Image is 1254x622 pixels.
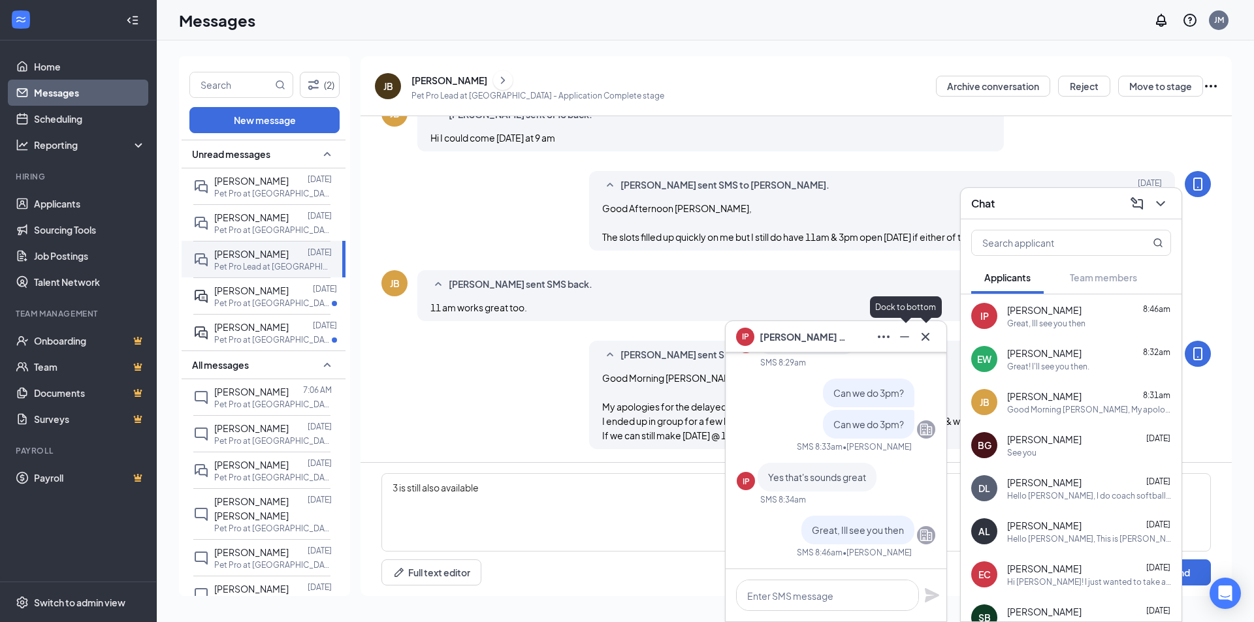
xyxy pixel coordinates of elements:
p: Pet Pro at [GEOGRAPHIC_DATA] [214,559,332,570]
svg: WorkstreamLogo [14,13,27,26]
svg: Collapse [126,14,139,27]
span: [PERSON_NAME] [1007,303,1082,317]
svg: SmallChevronUp [319,357,335,373]
a: Scheduling [34,106,146,132]
a: OnboardingCrown [34,328,146,354]
p: Pet Pro at [GEOGRAPHIC_DATA] [214,399,332,410]
h1: Messages [179,9,255,31]
svg: Plane [924,587,940,603]
a: Job Postings [34,243,146,269]
span: Good Afternoon [PERSON_NAME], The slots filled up quickly on me but I still do have 11am & 3pm op... [602,202,1050,243]
svg: SmallChevronUp [602,347,618,363]
span: [PERSON_NAME] [214,211,289,223]
span: [DATE] [1146,563,1170,572]
p: Pet Pro at [GEOGRAPHIC_DATA] [214,472,332,483]
span: 8:31am [1143,390,1170,400]
span: [PERSON_NAME] [1007,433,1082,446]
svg: DoubleChat [193,463,209,478]
span: [DATE] [1146,476,1170,486]
a: Sourcing Tools [34,217,146,243]
p: [DATE] [308,494,332,505]
span: [PERSON_NAME] [PERSON_NAME] [214,495,289,521]
div: JM [1214,14,1224,25]
div: JB [390,277,400,290]
div: Switch to admin view [34,596,125,609]
svg: SmallChevronUp [430,277,446,292]
p: [DATE] [308,210,332,221]
span: Team members [1070,272,1137,283]
span: [PERSON_NAME] sent SMS to [PERSON_NAME]. [620,347,829,363]
span: 11 am works great too. [430,302,527,313]
span: [DATE] [1138,178,1162,193]
a: Messages [34,80,146,106]
svg: Ellipses [876,329,892,345]
svg: Notifications [1153,12,1169,28]
span: [PERSON_NAME] [214,386,289,397]
p: [DATE] [308,174,332,185]
svg: MobileSms [1190,176,1206,192]
svg: Ellipses [1203,78,1219,94]
button: Filter (2) [300,72,340,98]
a: PayrollCrown [34,465,146,491]
svg: Pen [393,566,406,579]
div: DL [978,482,990,495]
p: [DATE] [313,283,337,294]
div: IP [980,309,989,322]
p: Pet Pro at [GEOGRAPHIC_DATA] [214,298,332,309]
p: Pet Pro at [GEOGRAPHIC_DATA] [214,188,332,199]
svg: DoubleChat [193,252,209,268]
svg: ActiveDoubleChat [193,325,209,341]
div: EC [978,568,991,581]
a: TeamCrown [34,354,146,380]
svg: DoubleChat [193,179,209,194]
div: Hello [PERSON_NAME], I do coach softball 2-3 days a week in the evening but I am very flexible wi... [1007,490,1171,501]
svg: MobileSms [1190,346,1206,362]
span: [PERSON_NAME] [214,422,289,434]
textarea: 3 is still also available [381,473,1211,552]
div: Payroll [16,445,143,456]
div: Dock to bottom [870,296,941,318]
span: Great, Ill see you then [812,524,904,536]
svg: Filter [306,77,321,93]
p: Pet Pro at [GEOGRAPHIC_DATA] [214,334,332,345]
svg: SmallChevronUp [602,178,618,193]
button: ComposeMessage [1127,193,1148,214]
button: Reject [1058,76,1110,97]
span: [PERSON_NAME] [1007,390,1082,403]
div: [PERSON_NAME] [411,74,487,87]
a: SurveysCrown [34,406,146,432]
p: Pet Pro at [GEOGRAPHIC_DATA] [214,435,332,446]
svg: QuestionInfo [1182,12,1198,28]
a: Home [34,54,146,80]
div: Great, Ill see you then [1007,318,1085,329]
div: SMS 8:33am [797,441,843,452]
div: Hi [PERSON_NAME]! I just wanted to take a moment to thank you for your time [DATE]. I really enjo... [1007,576,1171,587]
div: Great! I'll see you then. [1007,361,1089,372]
span: Hi I could come [DATE] at 9 am [430,132,555,144]
span: All messages [192,358,249,371]
a: Talent Network [34,269,146,295]
svg: DoubleChat [193,215,209,231]
div: See you [1007,447,1037,458]
div: JB [980,396,989,409]
p: [DATE] [313,320,337,331]
div: Reporting [34,138,146,151]
button: Cross [915,326,936,347]
span: [PERSON_NAME] [214,175,289,187]
a: Applicants [34,191,146,217]
div: Open Intercom Messenger [1210,578,1241,609]
span: Unread messages [192,148,270,161]
span: [PERSON_NAME] [214,248,289,260]
div: BG [978,439,991,452]
svg: SmallChevronUp [319,146,335,162]
svg: Analysis [16,138,29,151]
svg: Settings [16,596,29,609]
p: Pet Pro Lead at [GEOGRAPHIC_DATA] - Application Complete stage [411,90,664,101]
span: Can we do 3pm? [833,387,904,399]
span: • [PERSON_NAME] [843,547,912,558]
div: Team Management [16,308,143,319]
button: New message [189,107,340,133]
button: Move to stage [1118,76,1203,97]
span: 8:46am [1143,304,1170,314]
